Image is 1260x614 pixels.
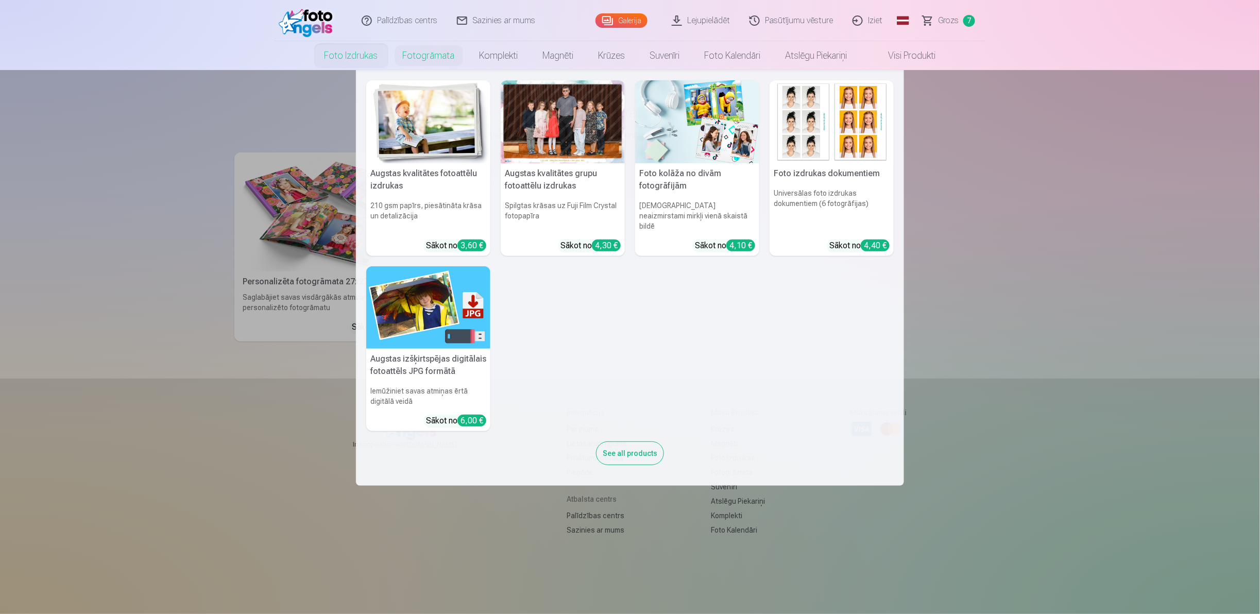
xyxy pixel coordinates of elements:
a: Foto kolāža no divām fotogrāfijāmFoto kolāža no divām fotogrāfijām[DEMOGRAPHIC_DATA] neaizmirstam... [635,80,759,256]
h5: Augstas izšķirtspējas digitālais fotoattēls JPG formātā [366,349,490,382]
a: See all products [596,447,664,458]
div: Sākot no [829,240,890,252]
div: See all products [596,441,664,465]
span: Grozs [938,14,959,27]
h5: Augstas kvalitātes fotoattēlu izdrukas [366,163,490,196]
img: Foto izdrukas dokumentiem [770,80,894,163]
h5: Foto kolāža no divām fotogrāfijām [635,163,759,196]
h6: Iemūžiniet savas atmiņas ērtā digitālā veidā [366,382,490,411]
h5: Augstas kvalitātes grupu fotoattēlu izdrukas [501,163,625,196]
h6: 210 gsm papīrs, piesātināta krāsa un detalizācija [366,196,490,235]
div: 6,00 € [457,415,486,427]
div: 4,40 € [861,240,890,251]
img: /fa1 [279,4,338,37]
a: Komplekti [467,41,531,70]
div: Sākot no [426,240,486,252]
div: 4,10 € [726,240,755,251]
span: 7 [963,15,975,27]
div: Sākot no [560,240,621,252]
div: 3,60 € [457,240,486,251]
a: Augstas kvalitātes fotoattēlu izdrukasAugstas kvalitātes fotoattēlu izdrukas210 gsm papīrs, piesā... [366,80,490,256]
a: Visi produkti [860,41,948,70]
a: Foto izdrukas dokumentiemFoto izdrukas dokumentiemUniversālas foto izdrukas dokumentiem (6 fotogr... [770,80,894,256]
h5: Foto izdrukas dokumentiem [770,163,894,184]
a: Atslēgu piekariņi [773,41,860,70]
h6: [DEMOGRAPHIC_DATA] neaizmirstami mirkļi vienā skaistā bildē [635,196,759,235]
h6: Universālas foto izdrukas dokumentiem (6 fotogrāfijas) [770,184,894,235]
a: Magnēti [531,41,586,70]
div: Sākot no [695,240,755,252]
img: Augstas kvalitātes fotoattēlu izdrukas [366,80,490,163]
a: Foto izdrukas [312,41,390,70]
a: Galerija [595,13,648,28]
a: Augstas kvalitātes grupu fotoattēlu izdrukasSpilgtas krāsas uz Fuji Film Crystal fotopapīraSākot ... [501,80,625,256]
img: Foto kolāža no divām fotogrāfijām [635,80,759,163]
a: Krūzes [586,41,638,70]
h6: Spilgtas krāsas uz Fuji Film Crystal fotopapīra [501,196,625,235]
a: Fotogrāmata [390,41,467,70]
a: Foto kalendāri [692,41,773,70]
a: Augstas izšķirtspējas digitālais fotoattēls JPG formātāAugstas izšķirtspējas digitālais fotoattēl... [366,266,490,432]
img: Augstas izšķirtspējas digitālais fotoattēls JPG formātā [366,266,490,349]
div: Sākot no [426,415,486,427]
a: Suvenīri [638,41,692,70]
div: 4,30 € [592,240,621,251]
